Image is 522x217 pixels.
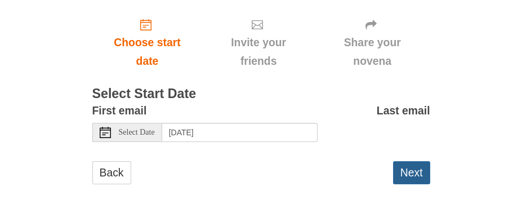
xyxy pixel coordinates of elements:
span: Choose start date [104,33,191,70]
h3: Select Start Date [92,87,430,101]
label: Last email [377,101,430,120]
a: Choose start date [92,9,203,76]
label: First email [92,101,147,120]
a: Back [92,161,131,184]
span: Share your novena [326,33,419,70]
button: Next [393,161,430,184]
div: Click "Next" to confirm your start date first. [202,9,314,76]
span: Invite your friends [213,33,303,70]
div: Click "Next" to confirm your start date first. [315,9,430,76]
span: Select Date [119,129,155,136]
